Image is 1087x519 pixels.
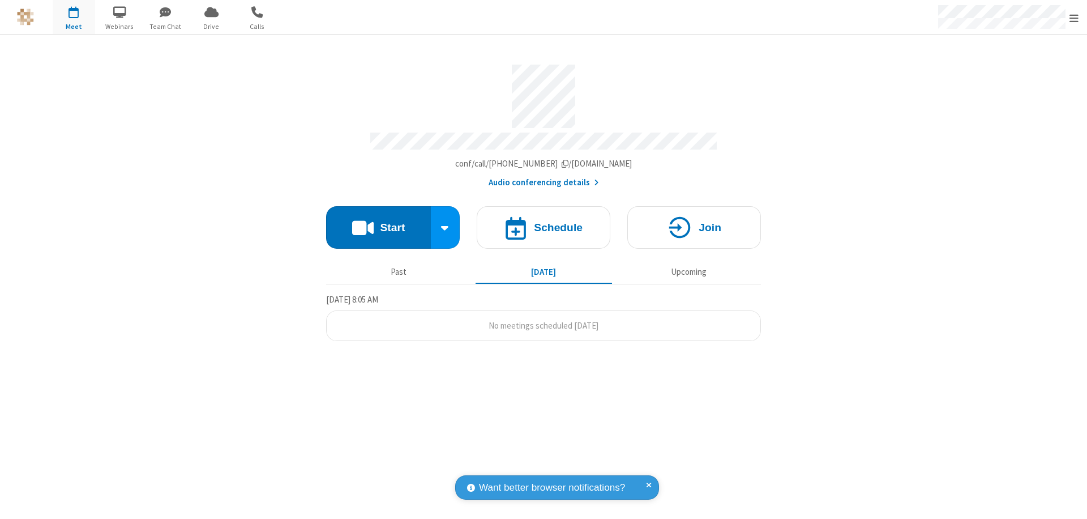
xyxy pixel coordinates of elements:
[489,320,598,331] span: No meetings scheduled [DATE]
[1059,490,1079,511] iframe: Chat
[17,8,34,25] img: QA Selenium DO NOT DELETE OR CHANGE
[99,22,141,32] span: Webinars
[455,158,632,169] span: Copy my meeting room link
[455,158,632,171] button: Copy my meeting room linkCopy my meeting room link
[190,22,233,32] span: Drive
[144,22,187,32] span: Team Chat
[326,206,431,249] button: Start
[699,222,721,233] h4: Join
[534,222,583,233] h4: Schedule
[236,22,279,32] span: Calls
[620,261,757,283] button: Upcoming
[477,206,610,249] button: Schedule
[479,480,625,495] span: Want better browser notifications?
[326,293,761,342] section: Today's Meetings
[53,22,95,32] span: Meet
[326,56,761,189] section: Account details
[476,261,612,283] button: [DATE]
[380,222,405,233] h4: Start
[326,294,378,305] span: [DATE] 8:05 AM
[331,261,467,283] button: Past
[431,206,460,249] div: Start conference options
[627,206,761,249] button: Join
[489,176,599,189] button: Audio conferencing details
